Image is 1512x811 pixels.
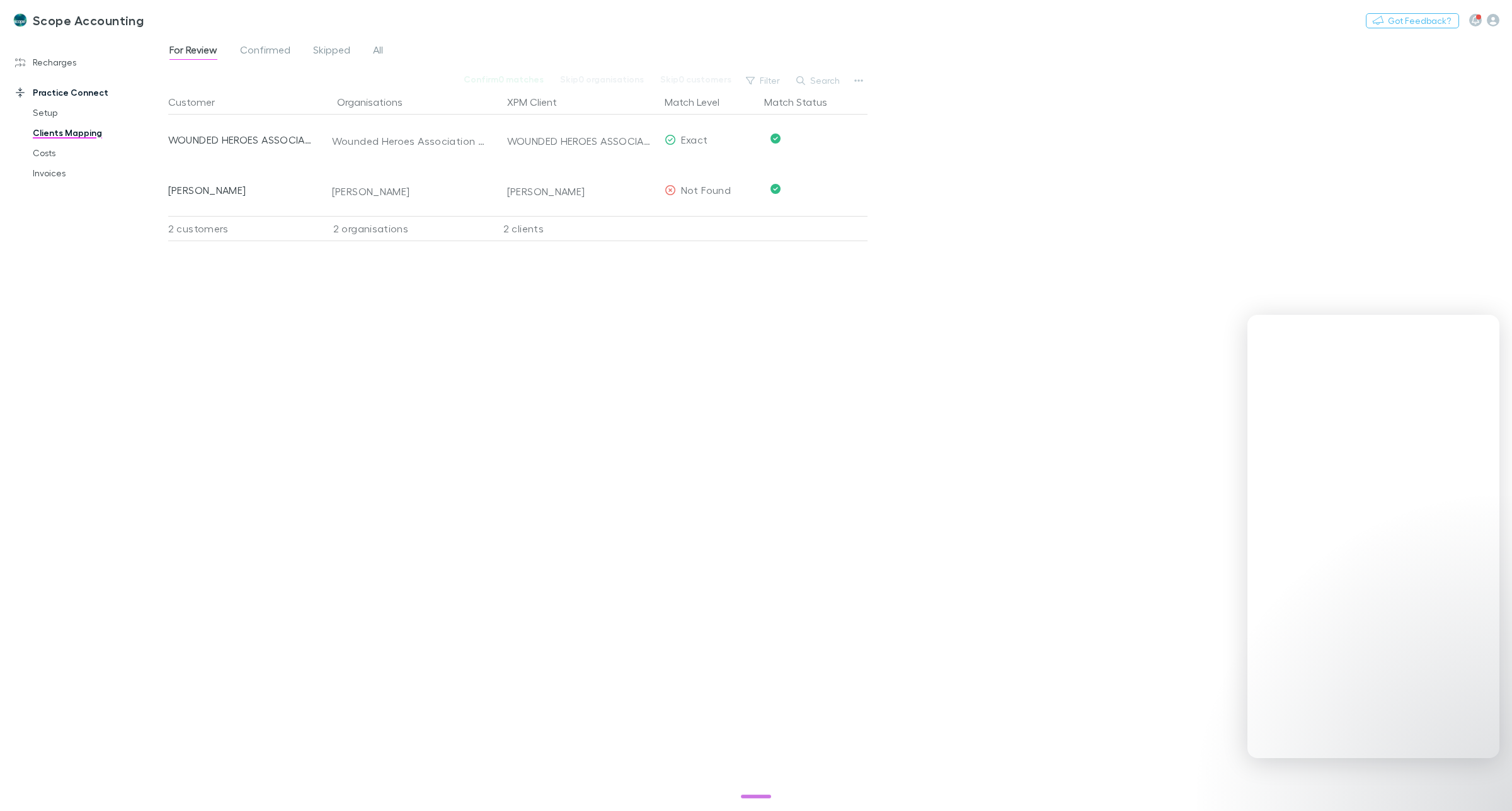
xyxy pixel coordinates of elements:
[20,123,178,143] a: Clients Mapping
[240,43,290,60] span: Confirmed
[168,165,314,215] div: [PERSON_NAME]
[319,216,490,241] div: 2 organisations
[681,133,708,145] span: Exact
[681,184,731,196] span: Not Found
[5,5,151,35] a: Scope Accounting
[3,52,178,72] a: Recharges
[373,43,383,60] span: All
[3,82,178,103] a: Practice Connect
[33,13,144,28] h3: Scope Accounting
[20,143,178,163] a: Costs
[337,89,418,115] button: Organisations
[168,115,314,165] div: WOUNDED HEROES ASSOCIATION INC.
[490,216,660,241] div: 2 clients
[20,163,178,183] a: Invoices
[332,185,484,198] div: [PERSON_NAME]
[168,89,230,115] button: Customer
[665,89,735,115] button: Match Level
[652,72,740,87] button: Skip0 customers
[20,103,178,123] a: Setup
[552,72,652,87] button: Skip0 organisations
[770,133,781,144] svg: Confirmed
[507,166,655,217] div: [PERSON_NAME]
[507,116,655,166] div: WOUNDED HEROES ASSOCIATION INC.
[507,89,572,115] button: XPM Client
[790,73,847,88] button: Search
[168,216,319,241] div: 2 customers
[332,135,484,147] div: Wounded Heroes Association Inc
[770,184,781,194] svg: Confirmed
[169,43,217,60] span: For Review
[313,43,350,60] span: Skipped
[1247,315,1499,758] iframe: Intercom live chat
[455,72,552,87] button: Confirm0 matches
[1366,13,1459,28] button: Got Feedback?
[1469,768,1499,798] iframe: Intercom live chat
[740,73,787,88] button: Filter
[13,13,28,28] img: Scope Accounting's Logo
[764,89,842,115] button: Match Status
